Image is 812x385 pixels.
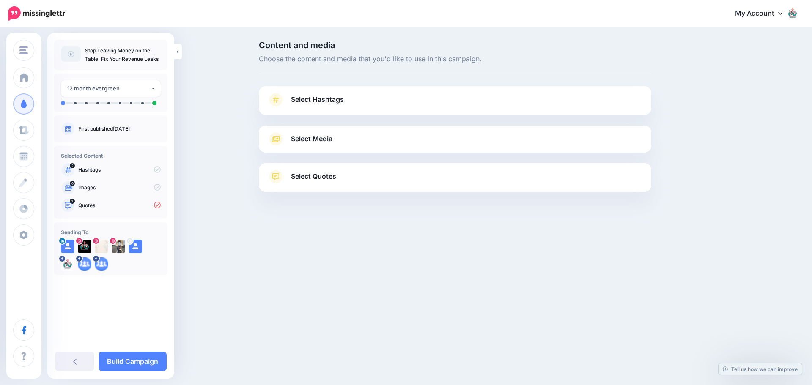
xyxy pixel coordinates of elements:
a: [DATE] [113,126,130,132]
img: 223274431_207235061409589_3165409955215223380_n-bsa154803.jpg [112,240,125,253]
p: Quotes [78,202,161,209]
a: My Account [727,3,799,24]
p: Images [78,184,161,191]
img: aDtjnaRy1nj-bsa139534.png [78,257,91,271]
img: aDtjnaRy1nj-bsa139535.png [95,257,108,271]
a: Select Quotes [267,170,643,192]
a: Tell us how we can improve [719,363,802,375]
img: user_default_image.png [61,240,74,253]
span: Select Hashtags [291,94,344,105]
div: 12 month evergreen [67,84,151,93]
span: Select Media [291,133,332,145]
img: 357774252_272542952131600_5124155199893867819_n-bsa140707.jpg [78,240,91,253]
img: Missinglettr [8,6,65,21]
a: Select Media [267,132,643,146]
span: 2 [70,163,75,168]
button: 12 month evergreen [61,80,161,97]
span: Choose the content and media that you'd like to use in this campaign. [259,54,651,65]
img: menu.png [19,46,28,54]
img: 485211556_1235285974875661_2420593909367147222_n-bsa154802.jpg [95,240,108,253]
span: 1 [70,199,75,204]
h4: Selected Content [61,153,161,159]
span: Select Quotes [291,171,336,182]
a: Select Hashtags [267,93,643,115]
p: First published [78,125,161,133]
span: Content and media [259,41,651,49]
h4: Sending To [61,229,161,235]
p: Stop Leaving Money on the Table: Fix Your Revenue Leaks [85,46,161,63]
img: user_default_image.png [129,240,142,253]
span: 0 [70,181,75,186]
p: Hashtags [78,166,161,174]
img: 293739338_113555524758435_6240255962081998429_n-bsa139531.jpg [61,257,74,271]
img: article-default-image-icon.png [61,46,81,62]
